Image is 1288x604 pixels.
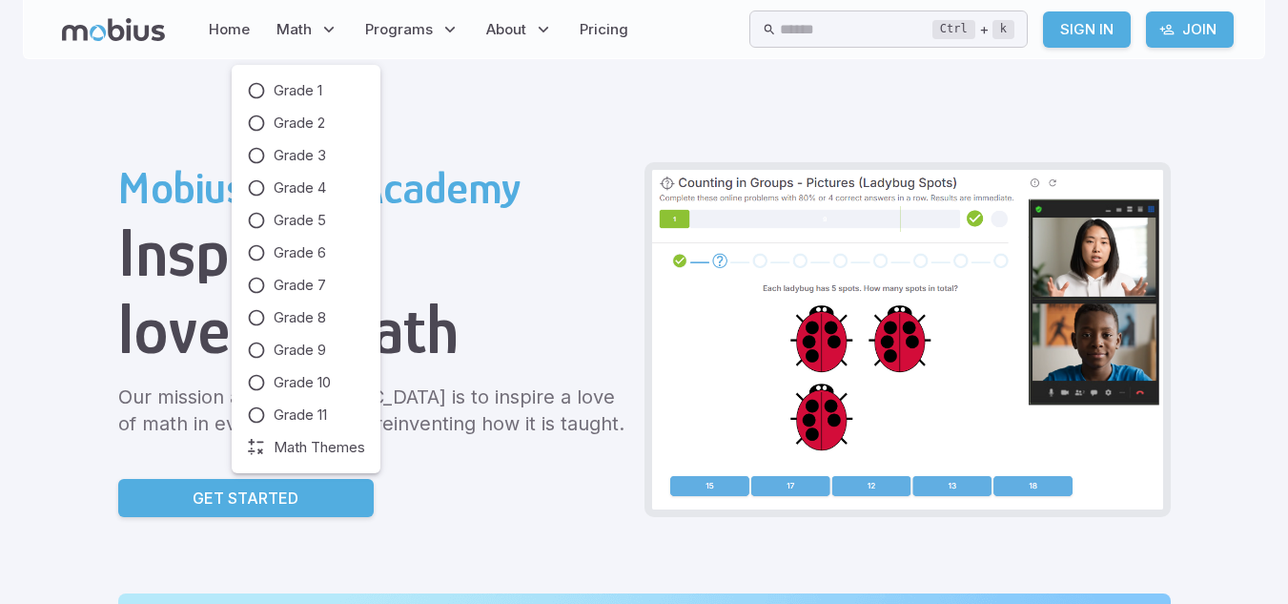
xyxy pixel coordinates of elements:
span: Math Themes [274,437,365,458]
a: Grade 10 [247,372,365,393]
div: + [932,18,1014,41]
span: Grade 3 [274,145,326,166]
span: Math [276,19,312,40]
span: Grade 5 [274,210,326,231]
a: Math Themes [247,437,365,458]
span: Grade 2 [274,113,325,134]
a: Pricing [574,8,634,52]
span: Grade 9 [274,340,326,361]
a: Home [203,8,256,52]
a: Grade 4 [247,177,365,198]
span: Grade 11 [274,405,327,426]
a: Grade 5 [247,210,365,231]
span: Grade 4 [274,177,326,198]
a: Grade 8 [247,307,365,328]
span: About [486,19,526,40]
a: Grade 7 [247,275,365,296]
span: Grade 10 [274,372,331,393]
span: Grade 1 [274,80,322,101]
kbd: Ctrl [932,20,975,39]
span: Grade 8 [274,307,326,328]
a: Grade 1 [247,80,365,101]
a: Grade 2 [247,113,365,134]
a: Sign In [1043,11,1131,48]
kbd: k [992,20,1014,39]
a: Grade 3 [247,145,365,166]
a: Join [1146,11,1234,48]
span: Grade 7 [274,275,326,296]
a: Grade 6 [247,242,365,263]
span: Programs [365,19,433,40]
a: Grade 11 [247,405,365,426]
span: Grade 6 [274,242,326,263]
a: Grade 9 [247,340,365,361]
